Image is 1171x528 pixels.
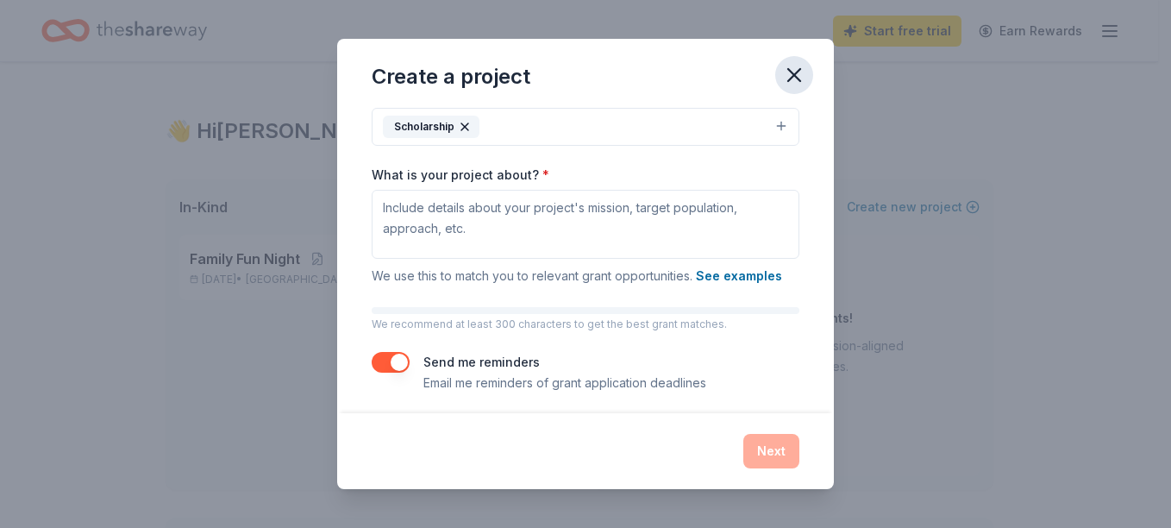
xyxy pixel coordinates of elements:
div: Create a project [372,63,530,91]
button: Scholarship [372,108,799,146]
button: See examples [696,266,782,286]
label: What is your project about? [372,167,549,184]
label: Send me reminders [423,355,540,369]
p: Email me reminders of grant application deadlines [423,373,706,393]
span: We use this to match you to relevant grant opportunities. [372,268,782,283]
p: We recommend at least 300 characters to get the best grant matches. [372,317,799,331]
div: Scholarship [383,116,479,138]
